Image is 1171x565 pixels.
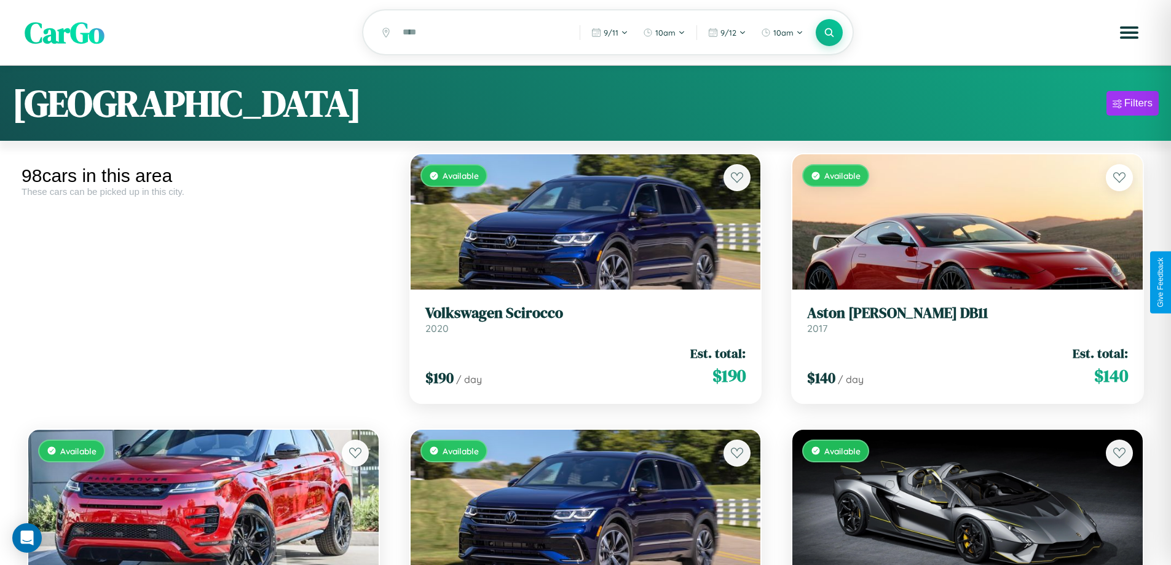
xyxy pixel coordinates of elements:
span: 10am [773,28,794,38]
span: $ 140 [1094,363,1128,388]
span: 9 / 12 [720,28,736,38]
span: Available [824,170,861,181]
span: 2017 [807,322,827,334]
button: 10am [755,23,810,42]
span: Est. total: [1073,344,1128,362]
span: Est. total: [690,344,746,362]
span: CarGo [25,12,104,53]
button: 10am [637,23,692,42]
div: These cars can be picked up in this city. [22,186,385,197]
span: $ 190 [712,363,746,388]
a: Aston [PERSON_NAME] DB112017 [807,304,1128,334]
div: 98 cars in this area [22,165,385,186]
button: 9/12 [702,23,752,42]
button: Filters [1106,91,1159,116]
button: 9/11 [585,23,634,42]
span: / day [838,373,864,385]
span: 10am [655,28,676,38]
span: 2020 [425,322,449,334]
h3: Aston [PERSON_NAME] DB11 [807,304,1128,322]
div: Open Intercom Messenger [12,523,42,553]
span: / day [456,373,482,385]
span: Available [824,446,861,456]
h1: [GEOGRAPHIC_DATA] [12,78,361,128]
button: Open menu [1112,15,1146,50]
span: $ 190 [425,368,454,388]
div: Filters [1124,97,1153,109]
span: 9 / 11 [604,28,618,38]
span: Available [443,170,479,181]
a: Volkswagen Scirocco2020 [425,304,746,334]
span: Available [443,446,479,456]
div: Give Feedback [1156,258,1165,307]
h3: Volkswagen Scirocco [425,304,746,322]
span: Available [60,446,97,456]
span: $ 140 [807,368,835,388]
